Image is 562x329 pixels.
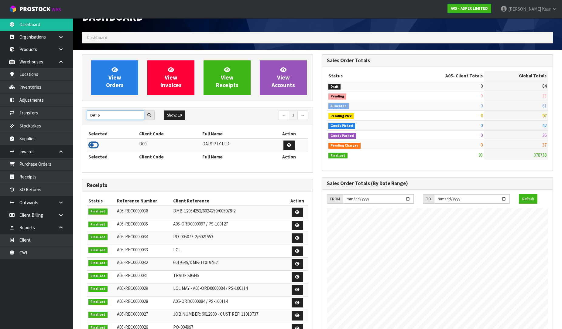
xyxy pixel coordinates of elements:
th: Selected [87,152,138,161]
span: A05-REC0000034 [117,234,148,239]
a: ViewAccounts [260,60,307,95]
span: Dashboard [87,35,107,40]
a: ViewInvoices [147,60,194,95]
span: DMB-12054252/6024259/005078-2 [173,208,235,214]
h3: Receipts [87,182,308,188]
th: Reference Number [115,196,172,206]
span: Finalised [88,222,108,228]
span: JOB NUMBER: 6012900 - CUST REF: 11013737 [173,311,258,317]
span: Finalised [88,299,108,305]
button: Refresh [519,194,537,204]
a: A05 - ASPEX LIMITED [447,4,491,13]
th: Status [327,71,400,81]
span: 0 [481,142,483,148]
th: Selected [87,129,138,139]
th: Status [87,196,115,206]
span: A05-REC0000029 [117,285,148,291]
th: Full Name [201,129,270,139]
span: Finalised [88,286,108,292]
span: A05-REC0000033 [117,247,148,253]
span: 13 [542,93,547,99]
span: LCL MAY - A05-ORD0000084 / PS-100114 [173,285,248,291]
span: A05 [445,73,453,79]
span: A05-REC0000027 [117,311,148,317]
span: PO-005077-2/6021553 [173,234,213,239]
a: → [297,110,308,120]
span: 93 [478,152,483,158]
span: Finalised [328,153,348,159]
span: Goods Packed [328,133,356,139]
span: View Accounts [272,66,295,89]
small: WMS [52,7,61,12]
strong: A05 - ASPEX LIMITED [451,6,488,11]
span: Pending Charges [328,143,361,149]
span: ProStock [19,5,50,13]
span: Goods Picked [328,123,355,129]
input: Search clients [87,110,144,120]
span: View Receipts [216,66,238,89]
th: Action [286,196,308,206]
th: Full Name [201,152,270,161]
a: ViewReceipts [204,60,251,95]
span: 0 [481,93,483,99]
img: cube-alt.png [9,5,17,13]
a: ViewOrders [91,60,138,95]
span: Draft [328,84,341,90]
span: 37 [542,142,547,148]
span: 97 [542,113,547,118]
span: View Invoices [160,66,182,89]
span: 0 [481,132,483,138]
th: Action [270,152,308,161]
span: 0 [481,123,483,128]
span: Pending Pick [328,113,354,119]
span: 378738 [534,152,547,158]
h3: Sales Order Totals (By Date Range) [327,181,548,186]
span: 0 [481,103,483,109]
span: [PERSON_NAME] [508,6,541,12]
th: Client Code [138,152,201,161]
span: A05-REC0000036 [117,208,148,214]
div: TO [423,194,434,204]
nav: Page navigation [202,110,308,121]
span: A05-REC0000032 [117,259,148,265]
a: ← [279,110,289,120]
td: DATS PTY LTD [201,139,270,152]
a: 1 [289,110,298,120]
span: 26 [542,132,547,138]
span: Pending [328,93,346,100]
span: 0 [481,113,483,118]
span: TRADE SIGNS [173,273,199,278]
div: FROM [327,194,343,204]
span: Finalised [88,234,108,240]
span: View Orders [106,66,124,89]
span: Finalised [88,247,108,253]
span: Finalised [88,273,108,279]
th: Client Reference [172,196,286,206]
th: - Client Totals [400,71,484,81]
span: 42 [542,123,547,128]
span: 6019545/DMB-11019462 [173,259,218,265]
button: Show: 10 [164,110,185,120]
th: Global Totals [484,71,548,81]
span: LCL [173,247,181,253]
span: 0 [481,83,483,89]
th: Action [270,129,308,139]
span: Finalised [88,312,108,318]
span: A05-ORD0000084 / PS-100114 [173,298,228,304]
span: 84 [542,83,547,89]
span: Finalised [88,260,108,266]
span: Kaur [542,6,551,12]
span: A05-ORD0000097 / PS-100127 [173,221,228,227]
span: Allocated [328,103,349,109]
span: A05-REC0000028 [117,298,148,304]
span: Finalised [88,209,108,215]
th: Client Code [138,129,201,139]
span: A05-REC0000035 [117,221,148,227]
h3: Sales Order Totals [327,58,548,63]
span: A05-REC0000031 [117,273,148,278]
span: 61 [542,103,547,109]
td: D00 [138,139,201,152]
